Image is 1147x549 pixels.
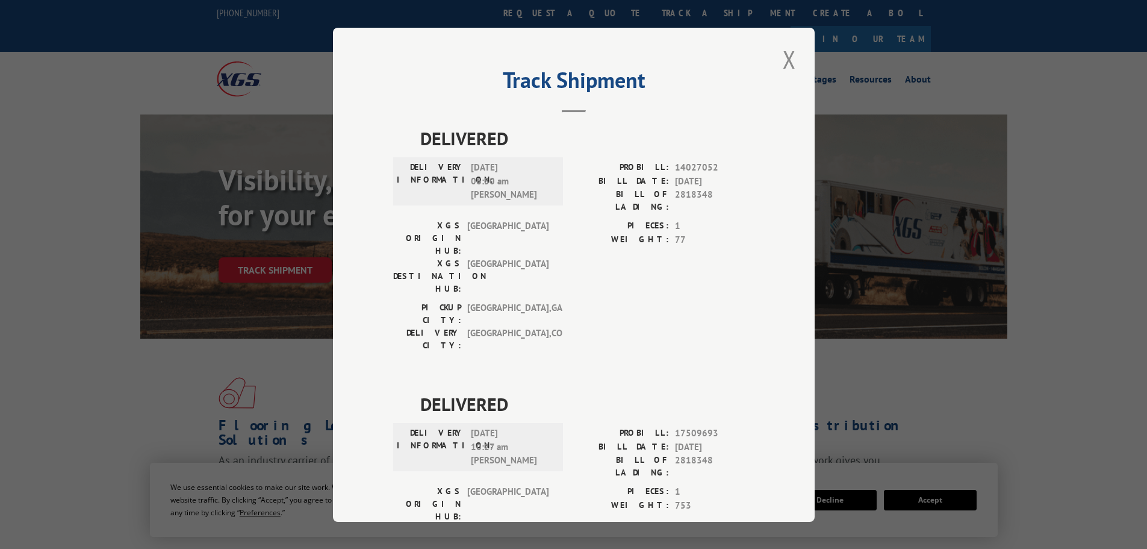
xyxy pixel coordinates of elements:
[675,188,754,213] span: 2818348
[393,219,461,257] label: XGS ORIGIN HUB:
[467,485,549,523] span: [GEOGRAPHIC_DATA]
[467,327,549,352] span: [GEOGRAPHIC_DATA] , CO
[393,327,461,352] label: DELIVERY CITY:
[574,161,669,175] label: PROBILL:
[675,498,754,512] span: 753
[420,391,754,418] span: DELIVERED
[675,454,754,479] span: 2818348
[574,440,669,454] label: BILL DATE:
[574,427,669,441] label: PROBILL:
[574,498,669,512] label: WEIGHT:
[397,427,465,468] label: DELIVERY INFORMATION:
[574,485,669,499] label: PIECES:
[675,219,754,233] span: 1
[467,301,549,327] span: [GEOGRAPHIC_DATA] , GA
[467,219,549,257] span: [GEOGRAPHIC_DATA]
[393,257,461,295] label: XGS DESTINATION HUB:
[471,427,552,468] span: [DATE] 10:27 am [PERSON_NAME]
[471,161,552,202] span: [DATE] 06:50 am [PERSON_NAME]
[675,427,754,441] span: 17509693
[397,161,465,202] label: DELIVERY INFORMATION:
[574,188,669,213] label: BILL OF LADING:
[467,257,549,295] span: [GEOGRAPHIC_DATA]
[675,440,754,454] span: [DATE]
[779,43,800,76] button: Close modal
[574,454,669,479] label: BILL OF LADING:
[393,485,461,523] label: XGS ORIGIN HUB:
[393,72,754,95] h2: Track Shipment
[675,161,754,175] span: 14027052
[675,485,754,499] span: 1
[574,233,669,246] label: WEIGHT:
[574,174,669,188] label: BILL DATE:
[420,125,754,152] span: DELIVERED
[574,219,669,233] label: PIECES:
[675,174,754,188] span: [DATE]
[393,301,461,327] label: PICKUP CITY:
[675,233,754,246] span: 77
